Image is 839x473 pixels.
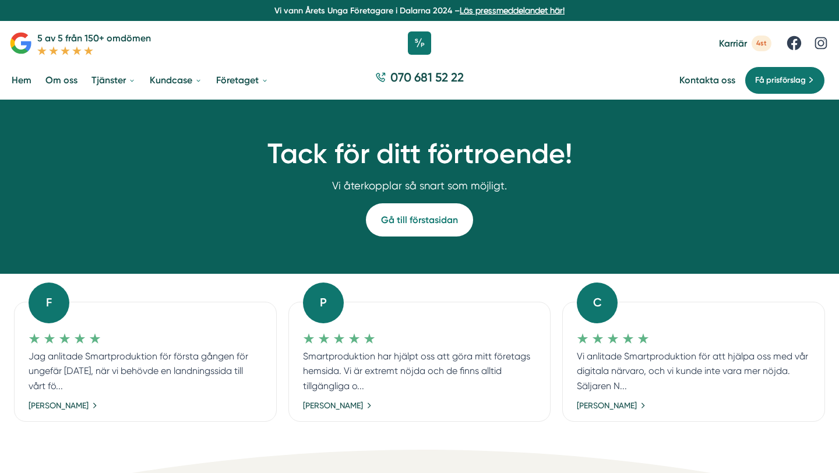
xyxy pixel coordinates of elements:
[390,69,464,86] span: 070 681 52 22
[303,283,344,323] div: P
[29,399,97,412] a: [PERSON_NAME]
[147,65,205,95] a: Kundcase
[29,349,262,393] p: Jag anlitade Smartproduktion för första gången för ungefär [DATE], när vi behövde en landningssid...
[89,65,138,95] a: Tjänster
[752,36,771,51] span: 4st
[151,178,688,194] p: Vi återkopplar så snart som möjligt.
[366,203,473,236] a: Gå till förstasidan
[214,65,271,95] a: Företaget
[151,137,688,171] h1: Tack för ditt förtroende!
[9,65,34,95] a: Hem
[719,38,747,49] span: Karriär
[719,36,771,51] a: Karriär 4st
[577,283,618,323] div: C
[755,74,806,87] span: Få prisförslag
[371,69,468,91] a: 070 681 52 22
[303,349,537,393] p: Smartproduktion har hjälpt oss att göra mitt företags hemsida. Vi är extremt nöjda och de finns a...
[577,349,810,393] p: Vi anlitade Smartproduktion för att hjälpa oss med vår digitala närvaro, och vi kunde inte vara m...
[460,6,565,15] a: Läs pressmeddelandet här!
[745,66,825,94] a: Få prisförslag
[43,65,80,95] a: Om oss
[29,283,69,323] div: F
[37,31,151,45] p: 5 av 5 från 150+ omdömen
[577,399,646,412] a: [PERSON_NAME]
[679,75,735,86] a: Kontakta oss
[5,5,834,16] p: Vi vann Årets Unga Företagare i Dalarna 2024 –
[303,399,372,412] a: [PERSON_NAME]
